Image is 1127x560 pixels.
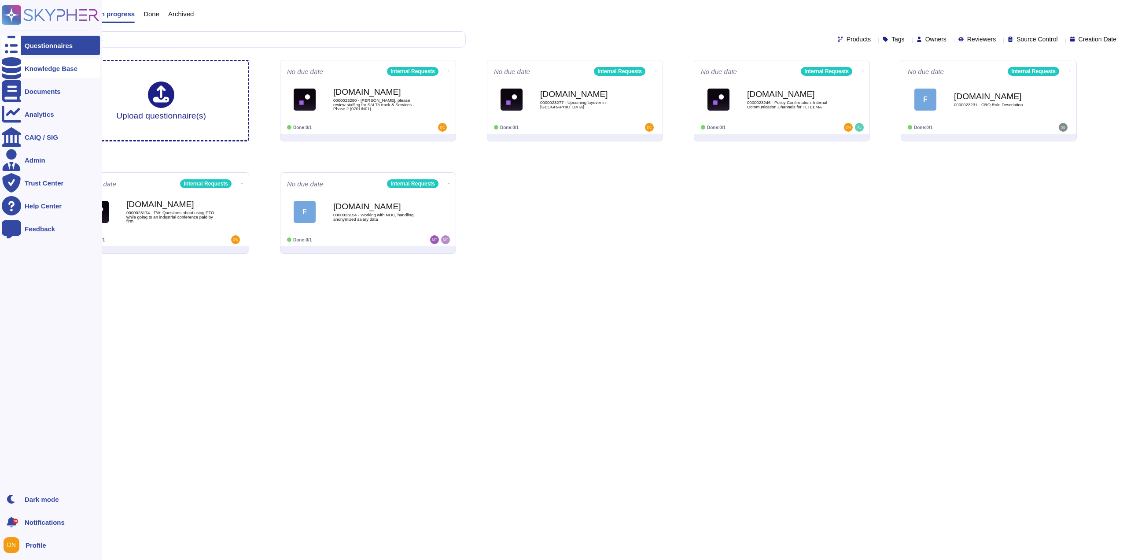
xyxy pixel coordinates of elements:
a: Questionnaires [2,36,100,55]
div: Admin [25,157,45,163]
img: user [441,235,450,244]
a: Help Center [2,196,100,215]
span: 0000023277 - Upcoming layover in [GEOGRAPHIC_DATA] [540,100,628,109]
div: Internal Requests [387,179,438,188]
img: user [844,123,853,132]
span: Profile [26,542,46,549]
span: 0000023154 - Working with NOC, handling anonymized salary data [333,213,421,221]
span: Done: 0/1 [707,125,726,130]
b: [DOMAIN_NAME] [333,88,421,96]
span: Notifications [25,519,65,526]
span: No due date [494,68,530,75]
span: 0000023174 - FW: Questions about using PTO while going to an industrial conference paid by firm [126,211,214,223]
a: Admin [2,150,100,170]
img: user [855,123,864,132]
a: Trust Center [2,173,100,193]
img: user [4,537,19,553]
span: 0000023231 - CRO Role Description [954,103,1042,107]
span: In progress [99,11,135,17]
span: 0000023280 - [PERSON_NAME], please review staffing for SALTA track & Services - Phase 2 (0701IN01) [333,98,421,111]
a: Analytics [2,104,100,124]
span: No due date [287,68,323,75]
button: user [2,535,26,555]
div: Internal Requests [1008,67,1059,76]
span: Reviewers [967,36,996,42]
span: Products [847,36,871,42]
span: Done: 0/1 [914,125,932,130]
a: Documents [2,82,100,101]
img: Logo [294,89,316,111]
div: Dark mode [25,496,59,503]
img: user [231,235,240,244]
span: Done: 0/1 [293,237,312,242]
div: Feedback [25,226,55,232]
b: [DOMAIN_NAME] [954,92,1042,100]
div: Internal Requests [387,67,438,76]
span: Done: 0/1 [500,125,519,130]
span: Owners [925,36,947,42]
div: F [914,89,936,111]
img: user [1059,123,1068,132]
div: Internal Requests [180,179,232,188]
span: Creation Date [1079,36,1116,42]
input: Search by keywords [35,32,465,47]
div: Help Center [25,203,62,209]
span: 0000023246 - Policy Confirmation: Internal Communication Channels for TLI EEMA [747,100,835,109]
div: Internal Requests [594,67,645,76]
div: Analytics [25,111,54,118]
b: [DOMAIN_NAME] [540,90,628,98]
b: [DOMAIN_NAME] [126,200,214,208]
a: Feedback [2,219,100,238]
div: Upload questionnaire(s) [116,82,206,120]
img: Logo [707,89,729,111]
span: Source Control [1017,36,1057,42]
span: No due date [287,181,323,187]
a: Knowledge Base [2,59,100,78]
a: CAIQ / SIG [2,127,100,147]
img: user [430,235,439,244]
div: 9+ [13,519,18,524]
div: Trust Center [25,180,63,186]
span: Done [144,11,159,17]
img: user [645,123,654,132]
b: [DOMAIN_NAME] [333,202,421,211]
span: No due date [701,68,737,75]
span: Archived [168,11,194,17]
span: Done: 0/1 [293,125,312,130]
img: user [438,123,447,132]
div: CAIQ / SIG [25,134,58,141]
div: F [294,201,316,223]
div: Questionnaires [25,42,73,49]
span: No due date [908,68,944,75]
div: Internal Requests [801,67,852,76]
div: Documents [25,88,61,95]
div: Knowledge Base [25,65,77,72]
span: Tags [891,36,905,42]
b: [DOMAIN_NAME] [747,90,835,98]
img: Logo [501,89,523,111]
